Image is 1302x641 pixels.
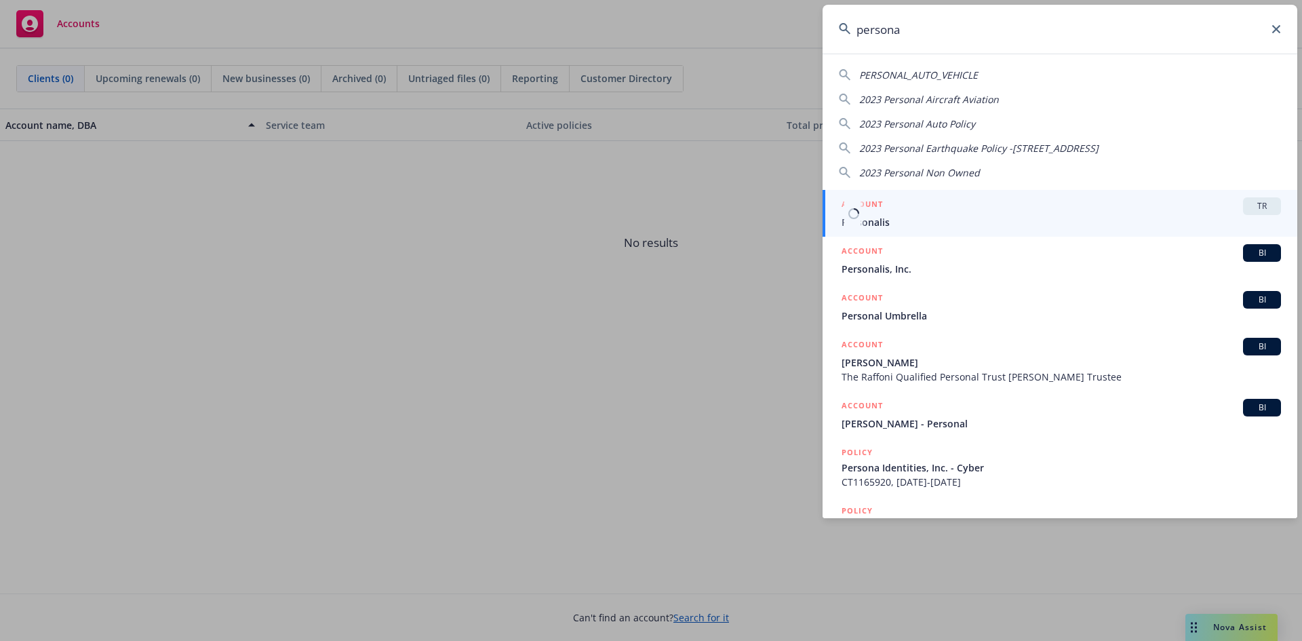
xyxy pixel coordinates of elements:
span: The Raffoni Qualified Personal Trust [PERSON_NAME] Trustee [842,370,1281,384]
a: POLICYPersona Identities, Inc. - CyberCT1165920, [DATE]-[DATE] [823,438,1297,497]
a: ACCOUNTBI[PERSON_NAME] - Personal [823,391,1297,438]
span: BI [1248,341,1276,353]
span: BI [1248,247,1276,259]
h5: ACCOUNT [842,399,883,415]
h5: POLICY [842,504,873,518]
span: 2023 Personal Non Owned [859,166,980,179]
span: [PERSON_NAME] - Personal [842,416,1281,431]
a: POLICY [823,497,1297,555]
input: Search... [823,5,1297,54]
span: Persona Identities, Inc. - Cyber [842,461,1281,475]
span: [PERSON_NAME] [842,355,1281,370]
span: Personal Umbrella [842,309,1281,323]
h5: ACCOUNT [842,291,883,307]
span: Personalis [842,215,1281,229]
span: 2023 Personal Aircraft Aviation [859,93,999,106]
span: TR [1248,200,1276,212]
a: ACCOUNTBIPersonalis, Inc. [823,237,1297,284]
h5: ACCOUNT [842,338,883,354]
a: ACCOUNTBIPersonal Umbrella [823,284,1297,330]
h5: ACCOUNT [842,197,883,214]
span: 2023 Personal Auto Policy [859,117,975,130]
span: CT1165920, [DATE]-[DATE] [842,475,1281,489]
h5: POLICY [842,446,873,459]
span: BI [1248,402,1276,414]
span: Personalis, Inc. [842,262,1281,276]
span: BI [1248,294,1276,306]
span: 2023 Personal Earthquake Policy -[STREET_ADDRESS] [859,142,1099,155]
a: ACCOUNTBI[PERSON_NAME]The Raffoni Qualified Personal Trust [PERSON_NAME] Trustee [823,330,1297,391]
a: ACCOUNTTRPersonalis [823,190,1297,237]
h5: ACCOUNT [842,244,883,260]
span: PERSONAL_AUTO_VEHICLE [859,69,978,81]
